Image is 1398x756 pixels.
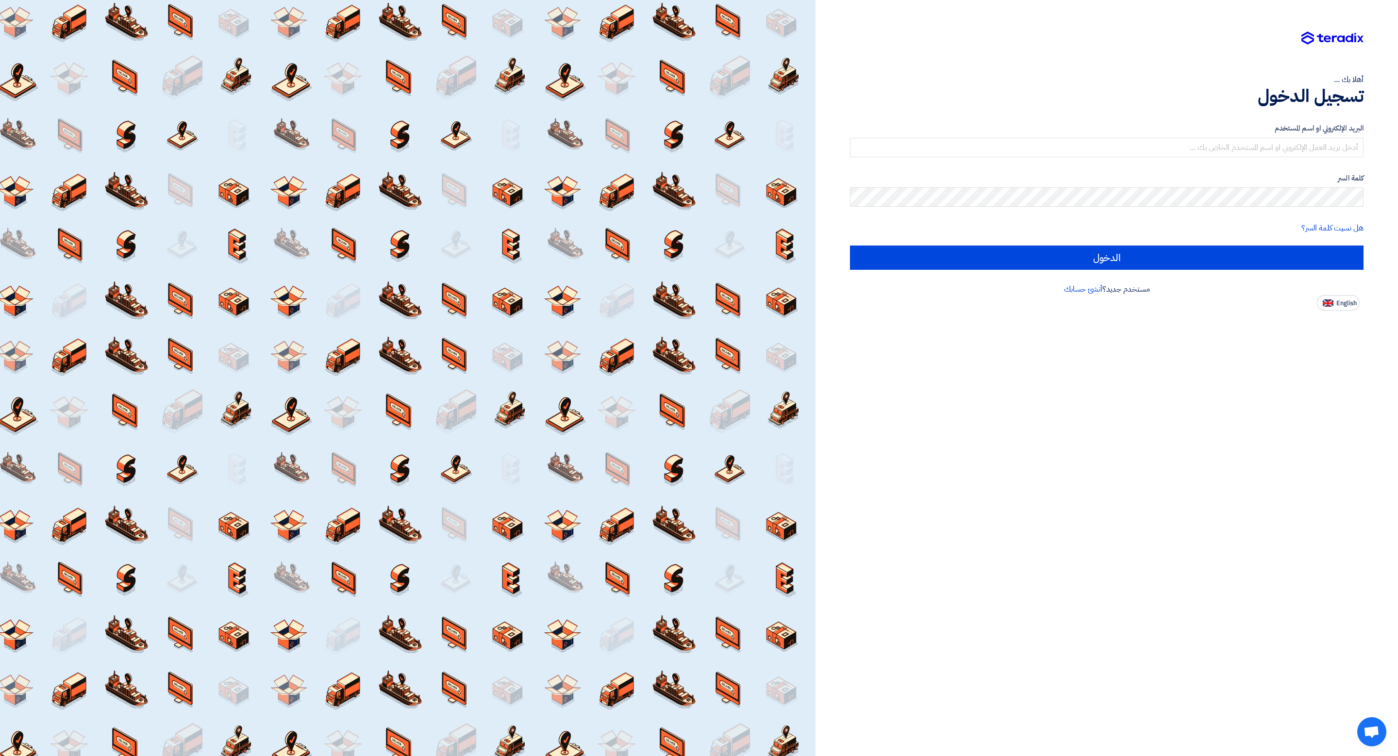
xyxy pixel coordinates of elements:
img: en-US.png [1323,299,1333,307]
input: الدخول [850,246,1364,270]
div: مستخدم جديد؟ [850,283,1364,295]
div: أهلا بك ... [850,74,1364,85]
span: English [1336,300,1357,307]
a: أنشئ حسابك [1064,283,1102,295]
div: دردشة مفتوحة [1357,717,1386,746]
label: البريد الإلكتروني او اسم المستخدم [850,123,1364,134]
button: English [1317,295,1360,311]
input: أدخل بريد العمل الإلكتروني او اسم المستخدم الخاص بك ... [850,138,1364,157]
a: هل نسيت كلمة السر؟ [1301,222,1364,234]
label: كلمة السر [850,173,1364,184]
h1: تسجيل الدخول [850,85,1364,107]
img: Teradix logo [1301,32,1364,45]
